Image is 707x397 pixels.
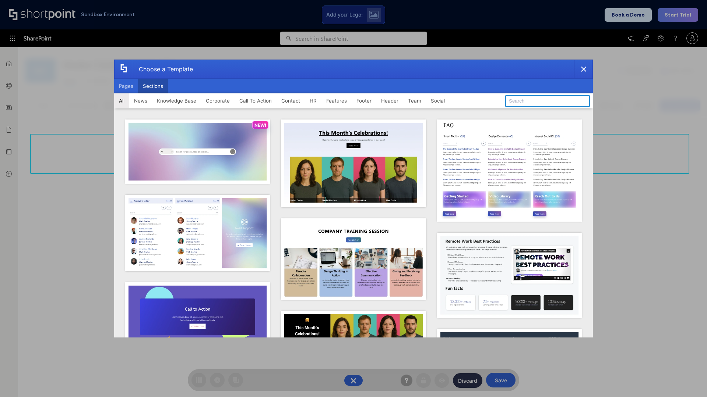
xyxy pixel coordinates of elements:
[129,93,152,108] button: News
[505,95,590,107] input: Search
[670,362,707,397] iframe: Chat Widget
[114,60,593,337] div: template selector
[133,60,193,78] div: Choose a Template
[277,93,305,108] button: Contact
[376,93,403,108] button: Header
[201,93,235,108] button: Corporate
[235,93,277,108] button: Call To Action
[305,93,321,108] button: HR
[152,93,201,108] button: Knowledge Base
[254,122,266,128] p: NEW!
[403,93,426,108] button: Team
[321,93,352,108] button: Features
[138,79,168,93] button: Sections
[426,93,450,108] button: Social
[114,79,138,93] button: Pages
[352,93,376,108] button: Footer
[114,93,129,108] button: All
